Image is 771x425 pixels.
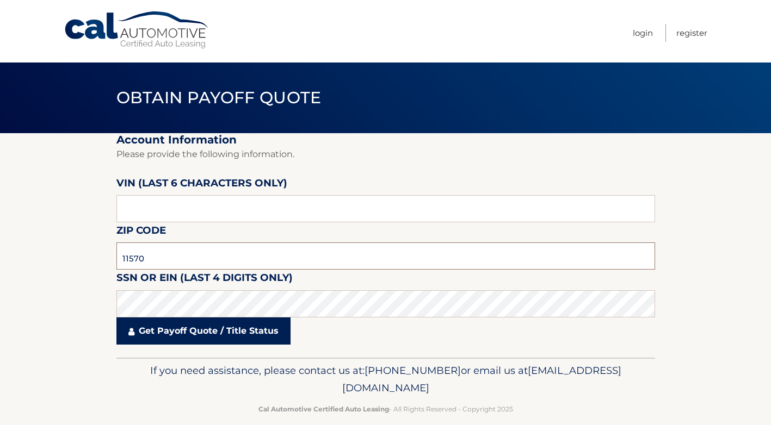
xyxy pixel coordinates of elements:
[676,24,707,42] a: Register
[116,222,166,242] label: Zip Code
[116,133,655,147] h2: Account Information
[116,175,287,195] label: VIN (last 6 characters only)
[116,317,291,345] a: Get Payoff Quote / Title Status
[365,364,461,377] span: [PHONE_NUMBER]
[116,87,322,108] span: Obtain Payoff Quote
[116,147,655,162] p: Please provide the following information.
[124,362,648,397] p: If you need assistance, please contact us at: or email us at
[124,403,648,415] p: - All Rights Reserved - Copyright 2025
[116,270,293,290] label: SSN or EIN (last 4 digits only)
[64,11,211,49] a: Cal Automotive
[633,24,653,42] a: Login
[258,405,389,413] strong: Cal Automotive Certified Auto Leasing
